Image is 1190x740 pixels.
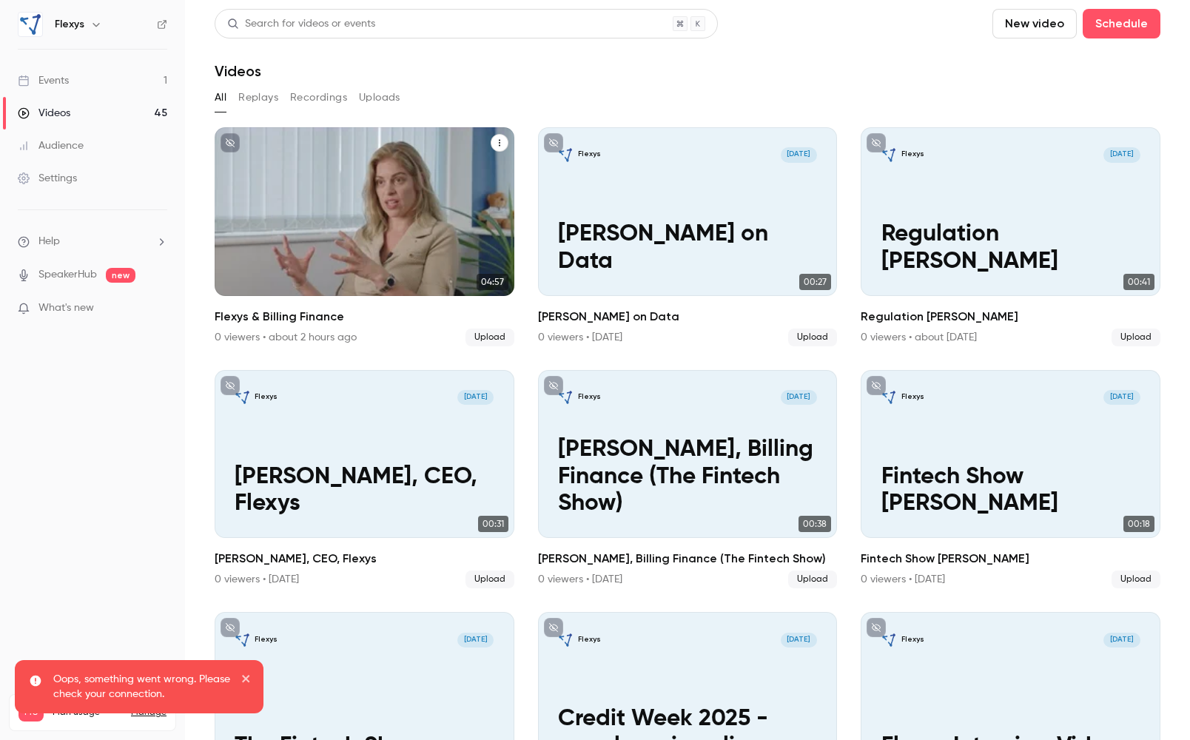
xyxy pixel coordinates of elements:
h6: Flexys [55,17,84,32]
button: unpublished [867,376,886,395]
p: Regulation [PERSON_NAME] [881,221,1140,275]
div: 0 viewers • [DATE] [215,572,299,587]
div: Audience [18,138,84,153]
a: James Hill, CEO, FlexysFlexys[DATE][PERSON_NAME], CEO, Flexys00:31[PERSON_NAME], CEO, Flexys0 vie... [215,370,514,589]
img: Credit Week 2025 - panel session clip [558,633,573,647]
button: Replays [238,86,278,110]
span: new [106,268,135,283]
button: New video [992,9,1077,38]
p: [PERSON_NAME], Billing Finance (The Fintech Show) [558,437,817,518]
li: Flexys & Billing Finance [215,127,514,346]
p: Flexys [901,392,924,403]
button: unpublished [867,618,886,637]
span: 00:38 [799,516,831,532]
span: [DATE] [781,390,818,405]
h2: [PERSON_NAME], Billing Finance (The Fintech Show) [538,550,838,568]
button: unpublished [544,376,563,395]
p: Flexys [255,392,278,403]
div: 0 viewers • [DATE] [538,572,622,587]
section: Videos [215,9,1160,731]
span: Upload [1112,329,1160,346]
p: Oops, something went wrong. Please check your connection. [53,672,231,702]
button: Schedule [1083,9,1160,38]
li: James Hill on Data [538,127,838,346]
div: 0 viewers • about [DATE] [861,330,977,345]
button: unpublished [544,618,563,637]
h2: Regulation [PERSON_NAME] [861,308,1160,326]
span: [DATE] [1103,390,1140,405]
button: All [215,86,226,110]
button: unpublished [544,133,563,152]
img: Flexys Interview Video [881,633,896,647]
a: Regulation Jemma HollandFlexys[DATE]Regulation [PERSON_NAME]00:41Regulation [PERSON_NAME]0 viewer... [861,127,1160,346]
img: James Hill on Data [558,147,573,162]
img: The Fintech Show [235,633,249,647]
span: [DATE] [1103,147,1140,162]
button: Uploads [359,86,400,110]
span: Upload [465,571,514,588]
img: Jemma Holland, Billing Finance (The Fintech Show) [558,390,573,405]
span: [DATE] [1103,633,1140,647]
button: unpublished [221,133,240,152]
span: [DATE] [457,633,494,647]
span: Upload [788,571,837,588]
img: James Hill, CEO, Flexys [235,390,249,405]
p: Flexys [901,149,924,160]
p: Flexys [578,392,601,403]
p: [PERSON_NAME], CEO, Flexys [235,464,494,518]
span: Upload [788,329,837,346]
div: Search for videos or events [227,16,375,32]
span: [DATE] [781,633,818,647]
span: What's new [38,300,94,316]
h2: Flexys & Billing Finance [215,308,514,326]
div: 0 viewers • [DATE] [861,572,945,587]
li: Regulation Jemma Holland [861,127,1160,346]
li: Fintech Show James Numbers [861,370,1160,589]
span: Upload [465,329,514,346]
img: Fintech Show James Numbers [881,390,896,405]
p: Flexys [255,635,278,645]
span: 00:27 [799,274,831,290]
p: [PERSON_NAME] on Data [558,221,817,275]
p: Flexys [578,635,601,645]
button: unpublished [221,618,240,637]
span: 00:31 [478,516,508,532]
p: Flexys [901,635,924,645]
a: James Hill on DataFlexys[DATE][PERSON_NAME] on Data00:27[PERSON_NAME] on Data0 viewers • [DATE]Up... [538,127,838,346]
div: Events [18,73,69,88]
h2: [PERSON_NAME], CEO, Flexys [215,550,514,568]
span: Help [38,234,60,249]
button: unpublished [221,376,240,395]
h2: Fintech Show [PERSON_NAME] [861,550,1160,568]
span: [DATE] [781,147,818,162]
img: Regulation Jemma Holland [881,147,896,162]
div: 0 viewers • [DATE] [538,330,622,345]
a: Fintech Show James NumbersFlexys[DATE]Fintech Show [PERSON_NAME]00:18Fintech Show [PERSON_NAME]0 ... [861,370,1160,589]
h1: Videos [215,62,261,80]
a: 04:57Flexys & Billing Finance0 viewers • about 2 hours agoUpload [215,127,514,346]
li: James Hill, CEO, Flexys [215,370,514,589]
div: Settings [18,171,77,186]
button: Recordings [290,86,347,110]
div: 0 viewers • about 2 hours ago [215,330,357,345]
p: Fintech Show [PERSON_NAME] [881,464,1140,518]
a: SpeakerHub [38,267,97,283]
img: Flexys [19,13,42,36]
h2: [PERSON_NAME] on Data [538,308,838,326]
div: Videos [18,106,70,121]
p: Flexys [578,149,601,160]
span: 04:57 [477,274,508,290]
button: unpublished [867,133,886,152]
span: [DATE] [457,390,494,405]
span: 00:41 [1123,274,1154,290]
button: close [241,672,252,690]
span: 00:18 [1123,516,1154,532]
li: help-dropdown-opener [18,234,167,249]
a: Jemma Holland, Billing Finance (The Fintech Show)Flexys[DATE][PERSON_NAME], Billing Finance (The ... [538,370,838,589]
li: Jemma Holland, Billing Finance (The Fintech Show) [538,370,838,589]
span: Upload [1112,571,1160,588]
